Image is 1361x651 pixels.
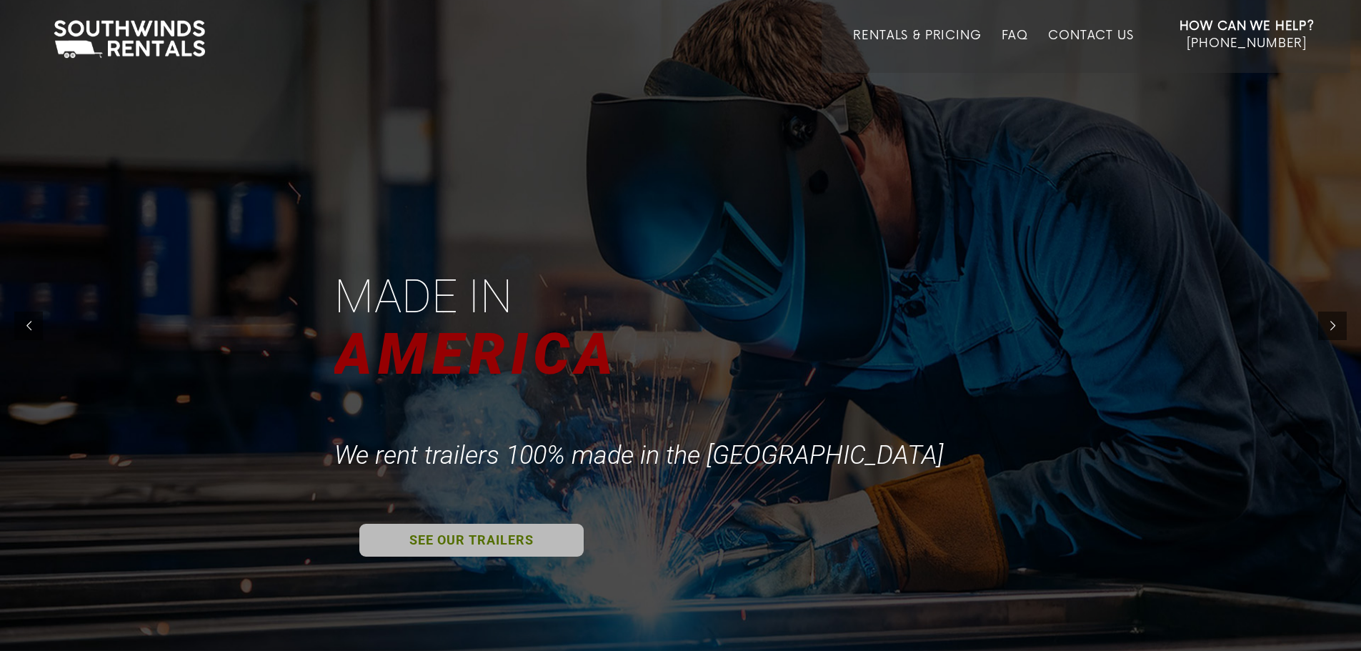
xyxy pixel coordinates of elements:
img: Southwinds Rentals Logo [46,17,212,61]
a: Contact Us [1048,29,1133,73]
span: [PHONE_NUMBER] [1187,36,1307,51]
div: We rent trailers 100% made in the [GEOGRAPHIC_DATA] [334,439,950,471]
div: AMERICA [334,315,626,394]
div: Made in [334,267,519,327]
a: Rentals & Pricing [853,29,981,73]
a: How Can We Help? [PHONE_NUMBER] [1180,18,1315,62]
strong: How Can We Help? [1180,19,1315,34]
a: SEE OUR TRAILERS [359,524,584,557]
a: FAQ [1002,29,1029,73]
